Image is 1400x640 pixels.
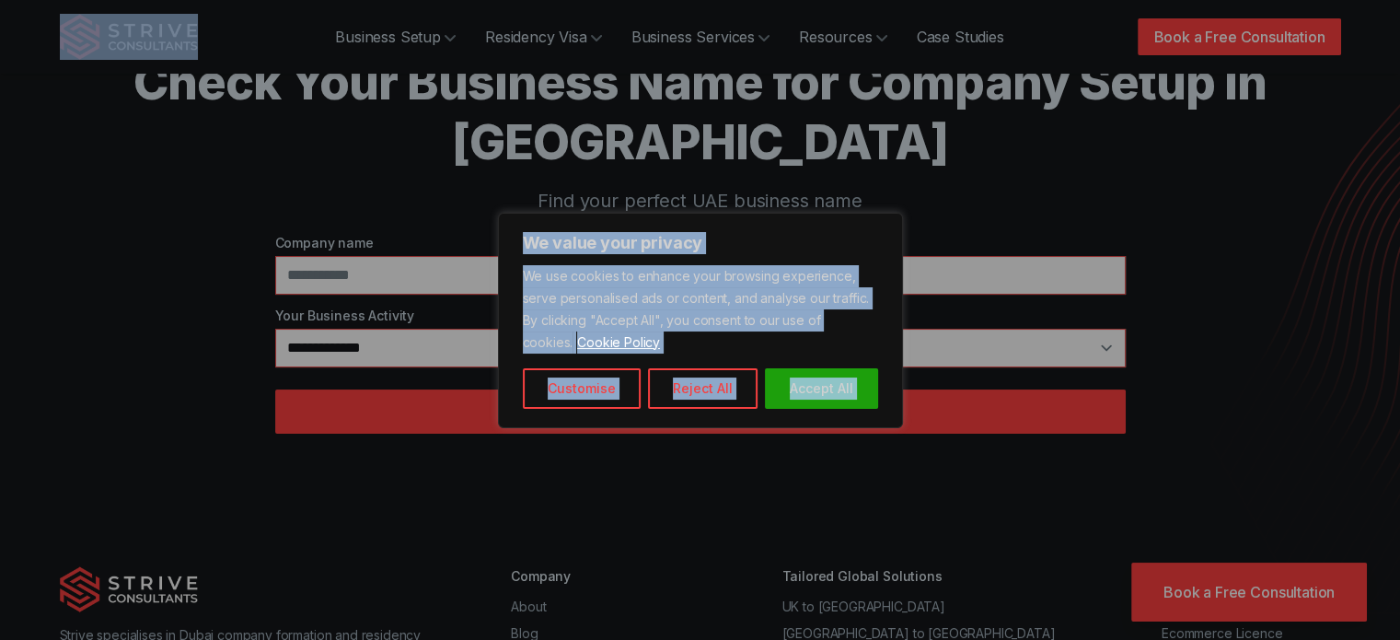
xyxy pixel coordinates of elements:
div: We value your privacy [498,213,903,428]
button: Reject All [648,368,758,409]
button: Customise [523,368,641,409]
p: We value your privacy [523,232,878,254]
p: We use cookies to enhance your browsing experience, serve personalised ads or content, and analys... [523,265,878,354]
button: Accept All [765,368,878,409]
a: Cookie Policy [576,333,661,351]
